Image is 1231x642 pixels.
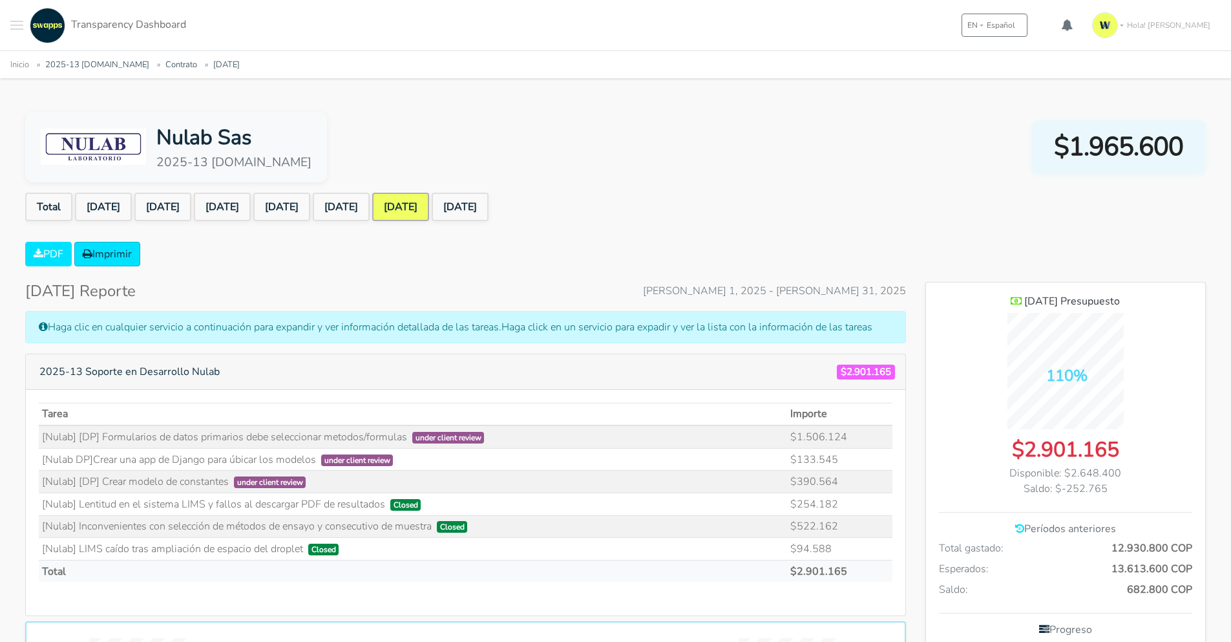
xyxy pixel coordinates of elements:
td: [Nulab] LIMS caído tras ampliación de espacio del droplet [39,538,787,561]
span: $2.901.165 [837,365,895,380]
span: Closed [437,521,468,533]
div: Haga clic en cualquier servicio a continuación para expandir y ver información detallada de las t... [25,311,906,343]
span: [DATE] Presupuesto [1024,294,1120,308]
th: Importe [787,403,892,425]
a: [DATE] [313,193,370,221]
span: 682.800 COP [1127,582,1192,597]
span: under client review [412,432,485,444]
span: Saldo: [939,582,968,597]
div: Disponible: $2.648.400 [939,465,1192,481]
a: [DATE] [372,193,429,221]
a: [DATE] [194,193,251,221]
td: [Nulab] Inconvenientes con selección de métodos de ensayo y consecutivo de muestra [39,515,787,538]
span: Hola! [PERSON_NAME] [1127,19,1210,31]
img: swapps-linkedin-v2.jpg [30,8,65,43]
h6: Progreso [939,624,1192,636]
a: [DATE] [213,59,240,70]
a: Contrato [165,59,197,70]
td: $94.588 [787,538,892,561]
th: Tarea [39,403,787,425]
span: Total gastado: [939,540,1004,556]
div: 2025-13 [DOMAIN_NAME] [156,153,311,172]
span: Closed [308,544,339,555]
a: Imprimir [74,242,140,266]
a: Total [25,193,72,221]
td: $522.162 [787,515,892,538]
h6: Períodos anteriores [939,523,1192,535]
a: Transparency Dashboard [26,8,186,43]
a: [DATE] [432,193,489,221]
a: Inicio [10,59,29,70]
a: [DATE] [75,193,132,221]
a: PDF [25,242,72,266]
span: 12.930.800 COP [1111,540,1192,556]
td: [Nulab] Lentitud en el sistema LIMS y fallos al descargar PDF de resultados [39,493,787,515]
h4: [DATE] Reporte [25,282,136,301]
a: [DATE] [253,193,310,221]
a: Hola! [PERSON_NAME] [1087,7,1221,43]
span: Esperados: [939,561,989,577]
img: Nulab Sas [41,129,146,165]
td: $254.182 [787,493,892,515]
a: [DATE] [134,193,191,221]
td: [Nulab] [DP] Formularios de datos primarios debe seleccionar metodos/formulas [39,425,787,448]
td: Total [39,560,787,582]
span: 13.613.600 COP [1111,561,1192,577]
img: isotipo-3-3e143c57.png [1092,12,1118,38]
span: $1.965.600 [1054,127,1183,166]
td: $2.901.165 [787,560,892,582]
td: [Nulab DP]Crear una app de Django para úbicar los modelos [39,448,787,471]
a: 2025-13 [DOMAIN_NAME] [45,59,149,70]
span: [PERSON_NAME] 1, 2025 - [PERSON_NAME] 31, 2025 [643,283,906,299]
button: 2025-13 Soporte en Desarrollo Nulab [31,359,228,384]
span: under client review [321,455,394,466]
td: $390.564 [787,471,892,493]
span: Closed [390,499,421,511]
td: $133.545 [787,448,892,471]
span: Español [987,19,1015,31]
button: ENEspañol [962,14,1027,37]
div: Saldo: $-252.765 [939,481,1192,497]
span: under client review [234,476,306,488]
div: $2.901.165 [939,434,1192,465]
td: $1.506.124 [787,425,892,448]
div: Nulab Sas [156,122,311,153]
button: Toggle navigation menu [10,8,23,43]
span: Transparency Dashboard [71,17,186,32]
td: [Nulab] [DP] Crear modelo de constantes [39,471,787,493]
